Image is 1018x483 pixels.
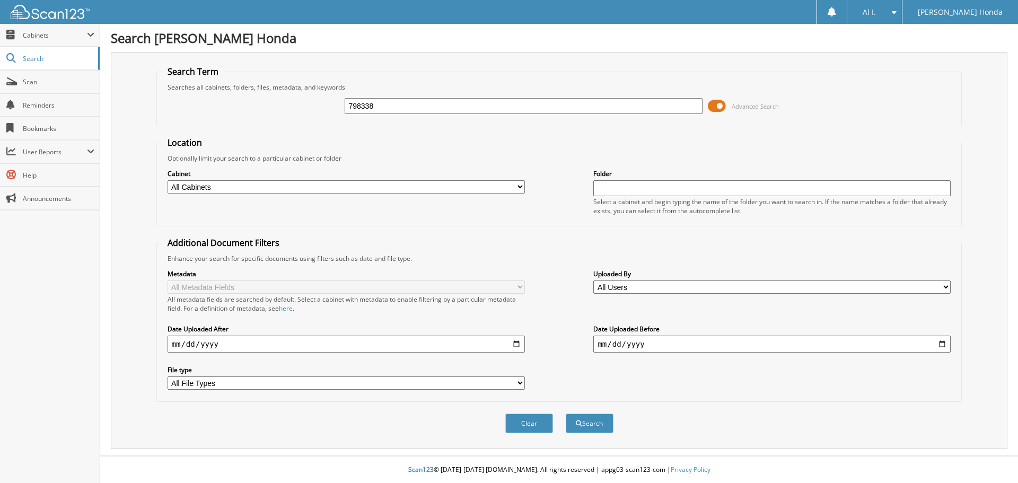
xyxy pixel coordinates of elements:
[100,457,1018,483] div: © [DATE]-[DATE] [DOMAIN_NAME]. All rights reserved | appg03-scan123-com |
[11,5,90,19] img: scan123-logo-white.svg
[566,414,613,433] button: Search
[23,101,94,110] span: Reminders
[23,77,94,86] span: Scan
[111,29,1007,47] h1: Search [PERSON_NAME] Honda
[593,336,951,353] input: end
[965,432,1018,483] iframe: Chat Widget
[593,169,951,178] label: Folder
[505,414,553,433] button: Clear
[162,66,224,77] legend: Search Term
[168,169,525,178] label: Cabinet
[168,295,525,313] div: All metadata fields are searched by default. Select a cabinet with metadata to enable filtering b...
[279,304,293,313] a: here
[162,137,207,148] legend: Location
[732,102,779,110] span: Advanced Search
[593,269,951,278] label: Uploaded By
[168,269,525,278] label: Metadata
[23,171,94,180] span: Help
[23,147,87,156] span: User Reports
[162,254,956,263] div: Enhance your search for specific documents using filters such as date and file type.
[23,194,94,203] span: Announcements
[23,31,87,40] span: Cabinets
[593,324,951,333] label: Date Uploaded Before
[168,336,525,353] input: start
[671,465,710,474] a: Privacy Policy
[408,465,434,474] span: Scan123
[162,154,956,163] div: Optionally limit your search to a particular cabinet or folder
[162,237,285,249] legend: Additional Document Filters
[162,83,956,92] div: Searches all cabinets, folders, files, metadata, and keywords
[23,124,94,133] span: Bookmarks
[918,9,1003,15] span: [PERSON_NAME] Honda
[168,324,525,333] label: Date Uploaded After
[593,197,951,215] div: Select a cabinet and begin typing the name of the folder you want to search in. If the name match...
[863,9,876,15] span: Al I.
[23,54,93,63] span: Search
[168,365,525,374] label: File type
